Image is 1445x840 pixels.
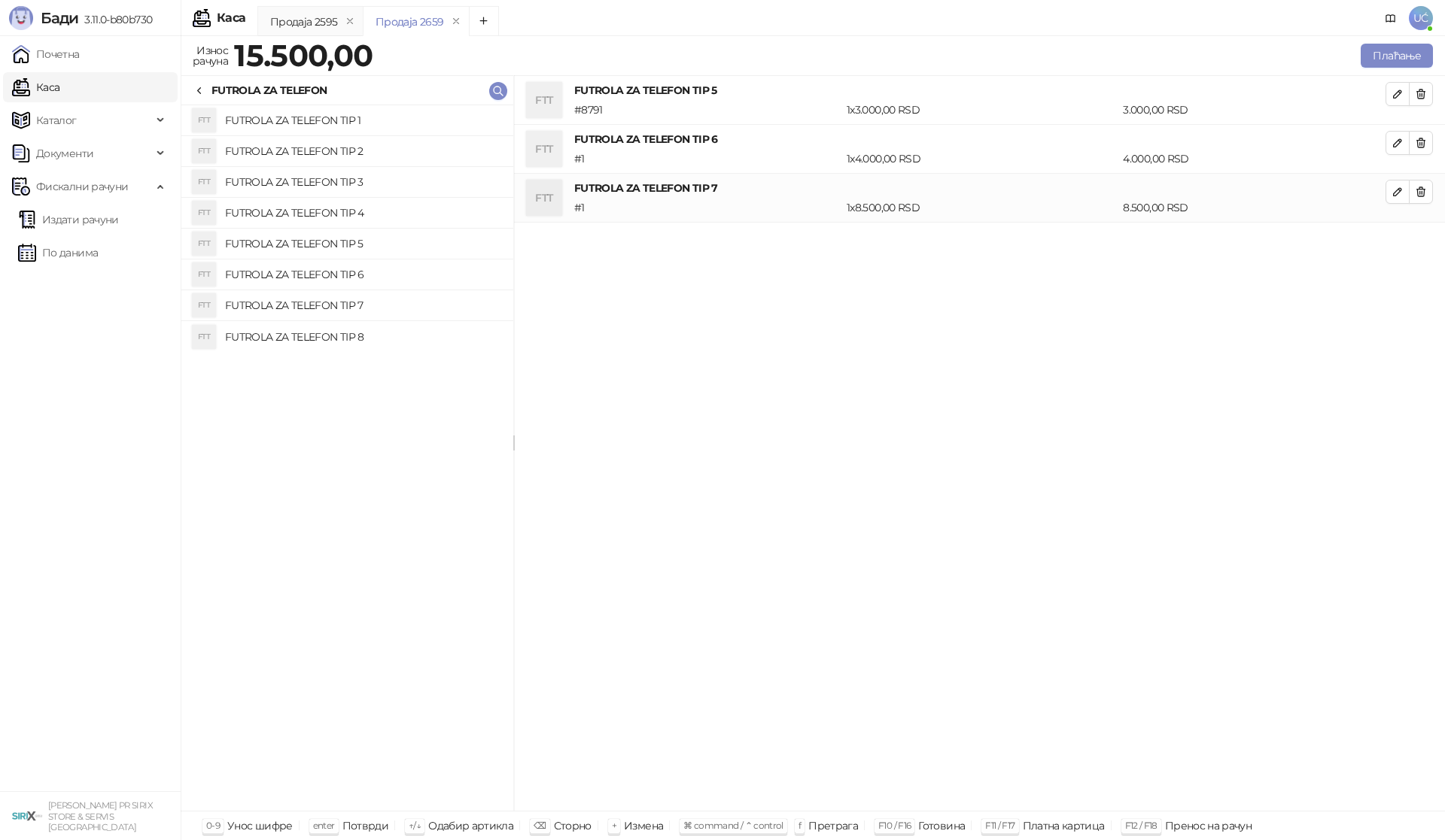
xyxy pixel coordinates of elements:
[526,180,562,216] div: FTT
[844,199,1120,216] div: 1 x 8.500,00 RSD
[36,105,77,135] span: Каталог
[48,800,153,832] small: [PERSON_NAME] PR SIRIX STORE & SERVIS [GEOGRAPHIC_DATA]
[571,102,844,118] div: # 8791
[225,201,501,225] h4: FUTROLA ZA TELEFON TIP 4
[225,170,501,194] h4: FUTROLA ZA TELEFON TIP 3
[270,14,337,30] div: Продаја 2595
[342,816,389,835] div: Потврди
[878,820,911,831] span: F10 / F16
[534,820,546,831] span: ⌫
[313,820,335,831] span: enter
[12,72,59,102] a: Каса
[192,262,216,287] div: FTT
[526,82,562,118] div: FTT
[206,820,220,831] span: 0-9
[227,816,293,835] div: Унос шифре
[192,325,216,349] div: FTT
[683,820,783,831] span: ⌘ command / ⌃ control
[1125,820,1158,831] span: F12 / F18
[1165,816,1252,835] div: Пренос на рачун
[612,820,616,831] span: +
[574,180,1386,196] h4: FUTROLA ZA TELEFON TIP 7
[18,238,98,268] a: По данима
[469,6,499,36] button: Add tab
[36,171,128,202] span: Фискални рачуни
[1120,150,1389,167] div: 4.000,00 RSD
[9,6,33,30] img: Logo
[78,13,152,26] span: 3.11.0-b80b730
[624,816,663,835] div: Измена
[844,102,1120,118] div: 1 x 3.000,00 RSD
[192,108,216,132] div: FTT
[918,816,965,835] div: Готовина
[1023,816,1105,835] div: Платна картица
[41,9,78,27] span: Бади
[1120,102,1389,118] div: 3.000,00 RSD
[217,12,245,24] div: Каса
[18,205,119,235] a: Издати рачуни
[985,820,1015,831] span: F11 / F17
[36,138,93,168] span: Документи
[225,293,501,317] h4: FUTROLA ZA TELEFON TIP 7
[574,82,1386,99] h4: FUTROLA ZA TELEFON TIP 5
[225,108,501,132] h4: FUTROLA ZA TELEFON TIP 1
[1409,6,1433,30] span: UĆ
[192,201,216,225] div: FTT
[192,232,216,256] div: FTT
[428,816,513,835] div: Одабир артикла
[190,41,231,71] div: Износ рачуна
[181,105,513,811] div: grid
[225,139,501,163] h4: FUTROLA ZA TELEFON TIP 2
[446,15,466,28] button: remove
[234,37,373,74] strong: 15.500,00
[1379,6,1403,30] a: Документација
[376,14,443,30] div: Продаја 2659
[12,801,42,831] img: 64x64-companyLogo-cb9a1907-c9b0-4601-bb5e-5084e694c383.png
[808,816,858,835] div: Претрага
[571,150,844,167] div: # 1
[574,131,1386,147] h4: FUTROLA ZA TELEFON TIP 6
[409,820,421,831] span: ↑/↓
[844,150,1120,167] div: 1 x 4.000,00 RSD
[225,325,501,349] h4: FUTROLA ZA TELEFON TIP 8
[225,262,501,287] h4: FUTROLA ZA TELEFON TIP 6
[1361,44,1433,68] button: Плаћање
[225,232,501,256] h4: FUTROLA ZA TELEFON TIP 5
[211,82,327,99] div: FUTROLA ZA TELEFON
[340,15,360,28] button: remove
[799,820,801,831] span: f
[12,39,80,69] a: Почетна
[526,131,562,167] div: FTT
[571,199,844,216] div: # 1
[1120,199,1389,216] div: 8.500,00 RSD
[192,293,216,317] div: FTT
[192,170,216,194] div: FTT
[554,816,592,835] div: Сторно
[192,139,216,163] div: FTT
